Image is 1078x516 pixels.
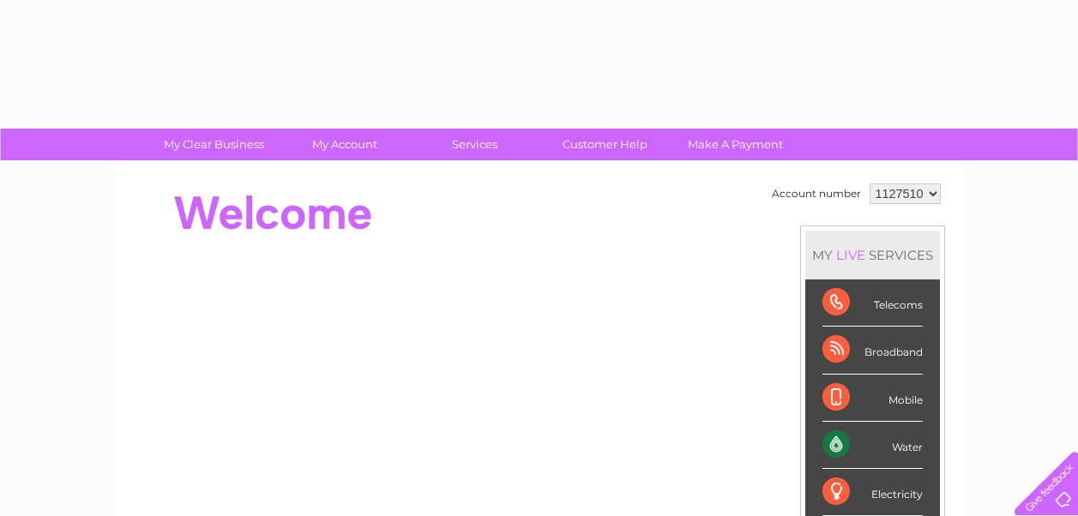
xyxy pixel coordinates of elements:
div: Water [822,422,923,469]
div: Electricity [822,469,923,516]
div: MY SERVICES [805,231,940,279]
a: Make A Payment [665,129,806,160]
a: Services [404,129,545,160]
div: Telecoms [822,279,923,327]
a: My Account [274,129,415,160]
div: LIVE [833,247,869,263]
a: My Clear Business [143,129,285,160]
div: Mobile [822,375,923,422]
td: Account number [768,179,865,208]
div: Broadband [822,327,923,374]
a: Customer Help [534,129,676,160]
